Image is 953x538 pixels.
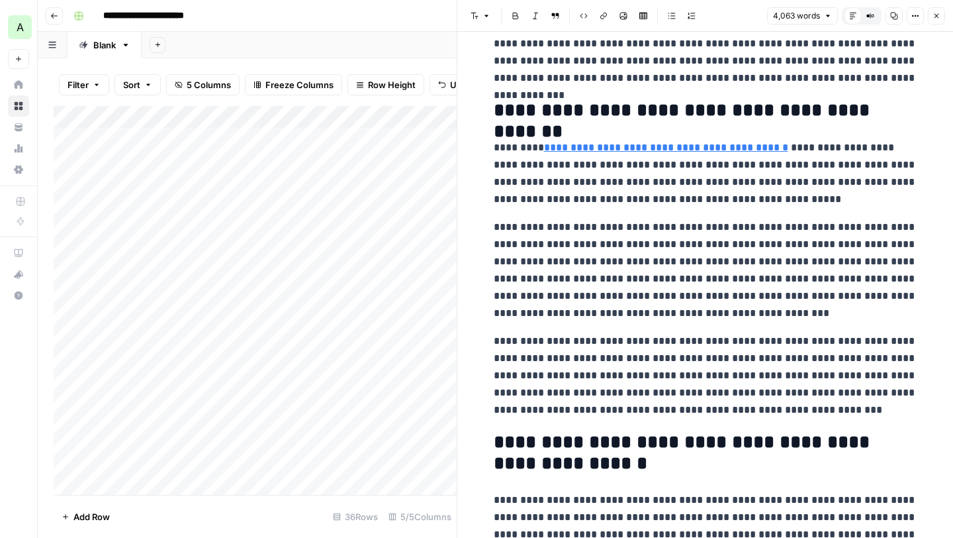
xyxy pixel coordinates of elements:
[17,19,24,35] span: A
[166,74,240,95] button: 5 Columns
[368,78,416,91] span: Row Height
[245,74,342,95] button: Freeze Columns
[383,506,457,527] div: 5/5 Columns
[328,506,383,527] div: 36 Rows
[123,78,140,91] span: Sort
[8,74,29,95] a: Home
[68,78,89,91] span: Filter
[68,32,142,58] a: Blank
[8,264,29,285] button: What's new?
[93,38,116,52] div: Blank
[8,285,29,306] button: Help + Support
[767,7,838,25] button: 4,063 words
[187,78,231,91] span: 5 Columns
[8,117,29,138] a: Your Data
[73,510,110,523] span: Add Row
[8,11,29,44] button: Workspace: Abacum
[8,242,29,264] a: AirOps Academy
[114,74,161,95] button: Sort
[347,74,424,95] button: Row Height
[430,74,481,95] button: Undo
[9,264,28,284] div: What's new?
[265,78,334,91] span: Freeze Columns
[8,159,29,180] a: Settings
[54,506,118,527] button: Add Row
[8,95,29,117] a: Browse
[773,10,820,22] span: 4,063 words
[8,138,29,159] a: Usage
[450,78,473,91] span: Undo
[59,74,109,95] button: Filter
